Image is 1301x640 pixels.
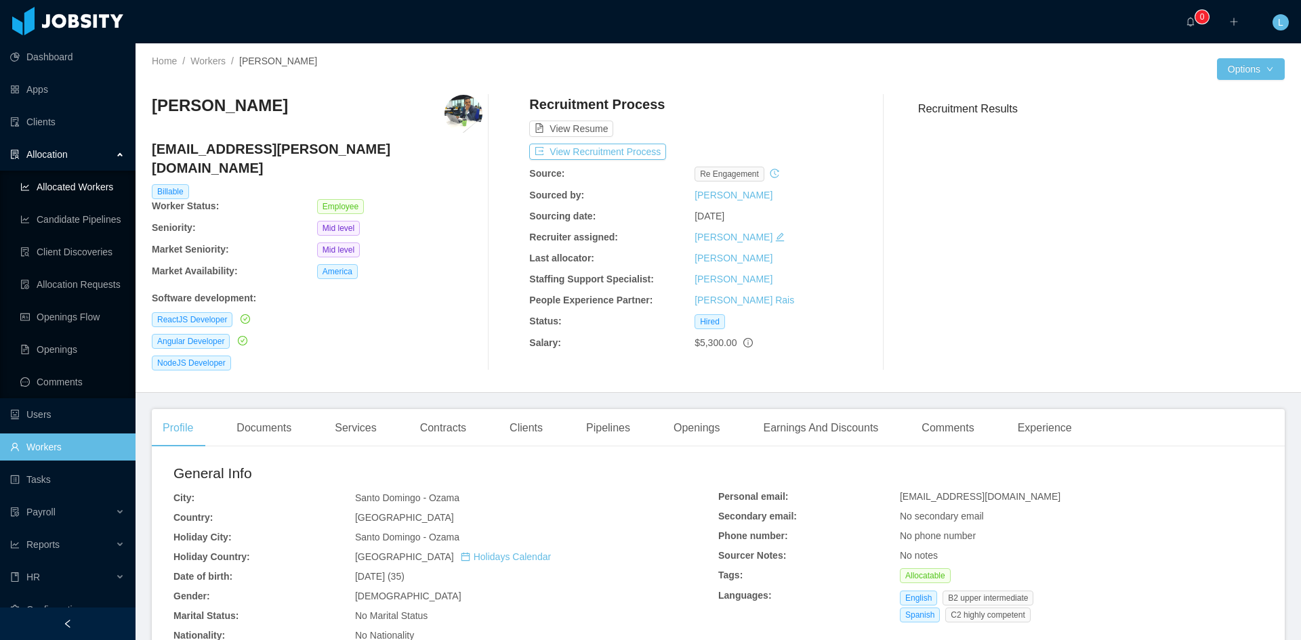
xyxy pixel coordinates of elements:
[695,337,737,348] span: $5,300.00
[529,253,594,263] b: Last allocator:
[529,211,596,221] b: Sourcing date:
[173,532,232,542] b: Holiday City:
[695,232,772,242] a: [PERSON_NAME]
[943,591,1033,605] span: B2 upper intermediate
[238,336,247,345] i: icon: check-circle
[238,314,250,324] a: icon: check-circle
[182,56,185,66] span: /
[529,168,564,179] b: Source:
[409,409,477,447] div: Contracts
[10,507,20,517] i: icon: file-protect
[226,409,302,447] div: Documents
[900,530,976,541] span: No phone number
[152,200,219,211] b: Worker Status:
[695,253,772,263] a: [PERSON_NAME]
[695,167,764,182] span: re engagement
[20,271,125,298] a: icon: file-doneAllocation Requests
[190,56,226,66] a: Workers
[10,572,20,582] i: icon: book
[695,295,794,305] a: [PERSON_NAME] Rais
[10,466,125,493] a: icon: profileTasks
[26,604,83,615] span: Configuration
[152,356,231,370] span: NodeJS Developer
[695,314,725,329] span: Hired
[241,314,250,324] i: icon: check-circle
[575,409,641,447] div: Pipelines
[695,211,724,221] span: [DATE]
[10,150,20,159] i: icon: solution
[529,295,653,305] b: People Experience Partner:
[152,95,288,116] h3: [PERSON_NAME]
[529,123,613,134] a: icon: file-textView Resume
[911,409,985,447] div: Comments
[718,511,797,521] b: Secondary email:
[355,571,405,582] span: [DATE] (35)
[173,551,250,562] b: Holiday Country:
[1217,58,1285,80] button: Optionsicon: down
[900,550,938,561] span: No notes
[1195,10,1209,24] sup: 0
[918,100,1285,117] h3: Recruitment Results
[529,144,666,160] button: icon: exportView Recruitment Process
[900,607,940,622] span: Spanish
[499,409,554,447] div: Clients
[152,265,238,276] b: Market Availability:
[20,303,125,330] a: icon: idcardOpenings Flow
[355,610,428,621] span: No Marital Status
[743,338,753,347] span: info-circle
[355,512,454,523] span: [GEOGRAPHIC_DATA]
[173,591,210,601] b: Gender:
[718,590,772,601] b: Languages:
[900,511,984,521] span: No secondary email
[718,550,786,561] b: Sourcer Notes:
[26,149,68,160] span: Allocation
[26,539,60,550] span: Reports
[10,605,20,614] i: icon: setting
[152,293,256,303] b: Software development :
[355,551,551,562] span: [GEOGRAPHIC_DATA]
[529,337,561,348] b: Salary:
[152,409,204,447] div: Profile
[10,401,125,428] a: icon: robotUsers
[10,433,125,461] a: icon: userWorkers
[152,312,232,327] span: ReactJS Developer
[152,334,230,349] span: Angular Developer
[1229,17,1239,26] i: icon: plus
[1186,17,1195,26] i: icon: bell
[152,184,189,199] span: Billable
[324,409,387,447] div: Services
[231,56,234,66] span: /
[20,336,125,363] a: icon: file-textOpenings
[173,610,239,621] b: Marital Status:
[173,492,194,503] b: City:
[173,571,232,582] b: Date of birth:
[152,56,177,66] a: Home
[10,540,20,549] i: icon: line-chart
[775,232,785,242] i: icon: edit
[529,274,654,284] b: Staffing Support Specialist:
[10,43,125,70] a: icon: pie-chartDashboard
[718,530,788,541] b: Phone number:
[1278,14,1283,30] span: L
[695,274,772,284] a: [PERSON_NAME]
[945,607,1030,622] span: C2 highly competent
[10,108,125,135] a: icon: auditClients
[20,173,125,200] a: icon: line-chartAllocated Workers
[529,232,618,242] b: Recruiter assigned:
[355,492,459,503] span: Santo Domingo - Ozama
[752,409,889,447] div: Earnings And Discounts
[529,121,613,137] button: icon: file-textView Resume
[20,206,125,233] a: icon: line-chartCandidate Pipelines
[239,56,317,66] span: [PERSON_NAME]
[20,238,125,265] a: icon: file-searchClient Discoveries
[1007,409,1083,447] div: Experience
[900,491,1060,502] span: [EMAIL_ADDRESS][DOMAIN_NAME]
[529,316,561,326] b: Status:
[173,512,213,523] b: Country:
[900,568,951,583] span: Allocatable
[445,95,482,133] img: 67b0f011-3f06-4296-a1e7-8a808afc45c7_67b4a6e24687a-400w.png
[529,146,666,157] a: icon: exportView Recruitment Process
[355,591,461,601] span: [DEMOGRAPHIC_DATA]
[718,570,743,580] b: Tags:
[152,140,482,177] h4: [EMAIL_ADDRESS][PERSON_NAME][DOMAIN_NAME]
